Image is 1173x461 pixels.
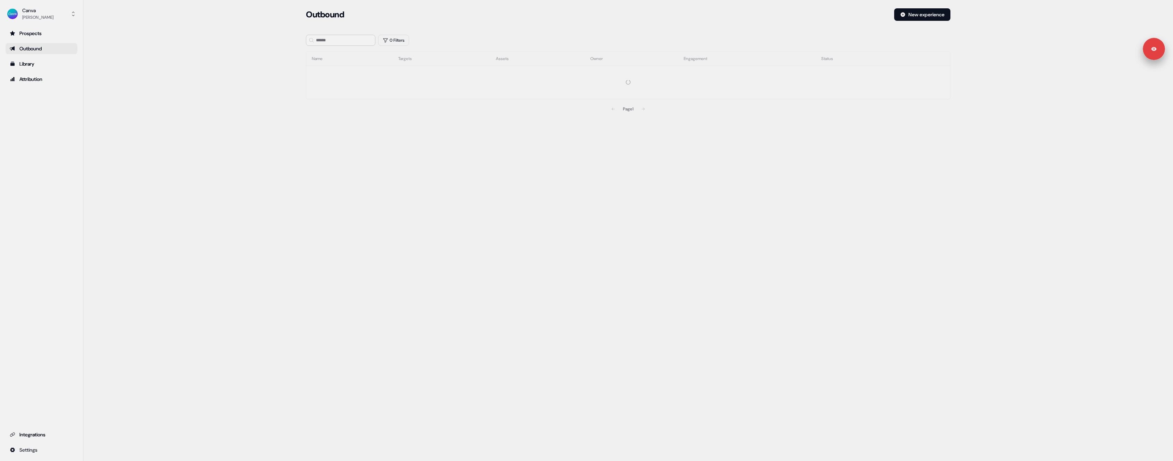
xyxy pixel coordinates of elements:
button: New experience [894,8,950,21]
a: Go to prospects [6,28,77,39]
div: Settings [10,446,73,453]
div: Library [10,60,73,67]
a: Go to templates [6,58,77,69]
button: 0 Filters [378,35,409,46]
div: Prospects [10,30,73,37]
div: Outbound [10,45,73,52]
div: Integrations [10,431,73,438]
div: [PERSON_NAME] [22,14,53,21]
h3: Outbound [306,9,344,20]
div: Canva [22,7,53,14]
a: Go to integrations [6,444,77,455]
button: Canva[PERSON_NAME] [6,6,77,22]
div: Attribution [10,76,73,83]
a: Go to outbound experience [6,43,77,54]
a: Go to integrations [6,429,77,440]
a: Go to attribution [6,74,77,85]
